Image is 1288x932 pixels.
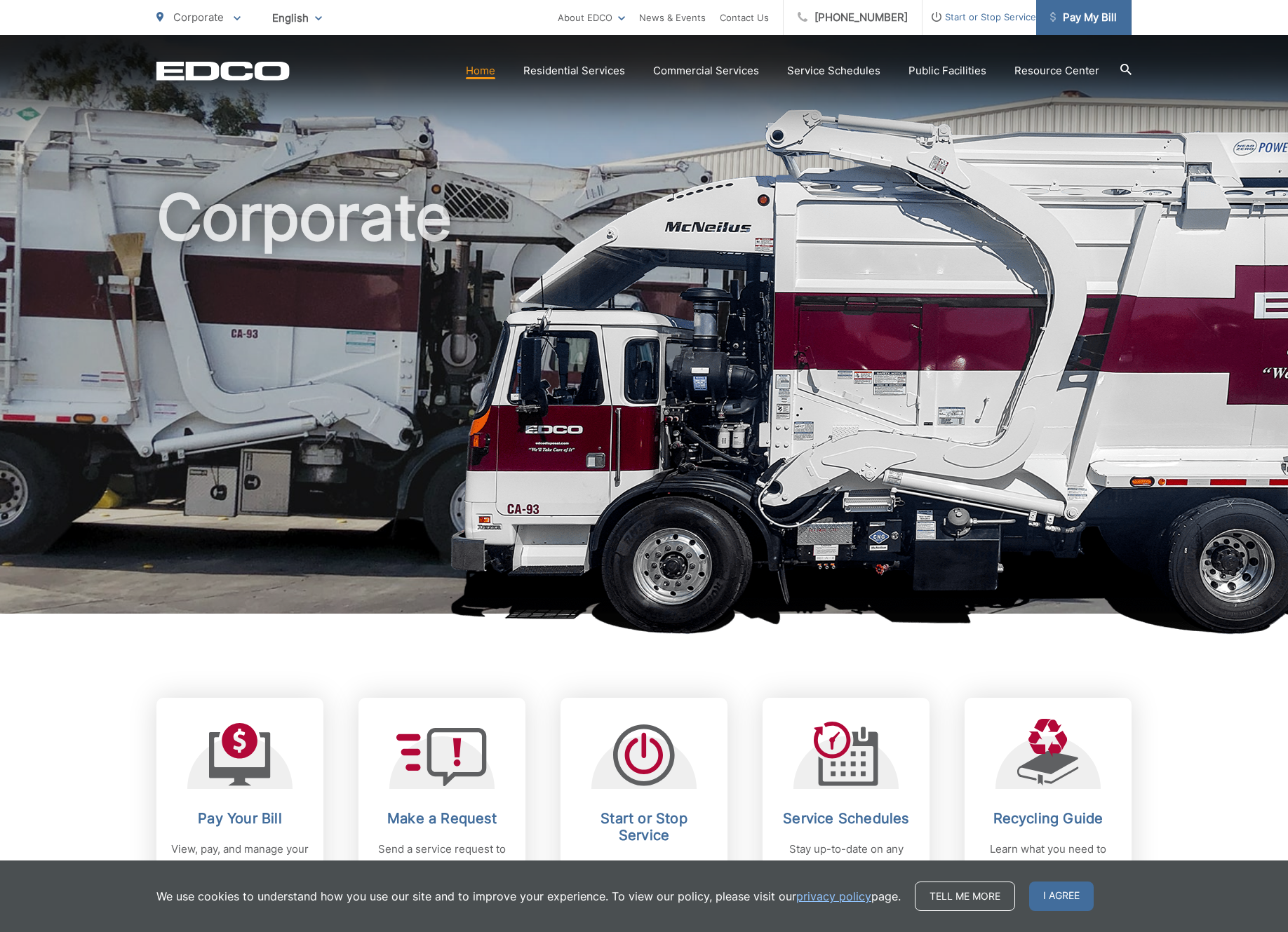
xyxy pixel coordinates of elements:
h2: Recycling Guide [979,810,1118,827]
a: Contact Us [720,9,769,26]
a: Tell me more [915,882,1015,911]
a: Residential Services [523,62,625,79]
h1: Corporate [156,182,1132,626]
a: Resource Center [1014,62,1099,79]
a: Pay Your Bill View, pay, and manage your bill online. [156,698,323,912]
a: Make a Request Send a service request to EDCO. [358,698,525,912]
p: Send a service request to EDCO. [373,841,511,874]
p: Request to start or stop any EDCO services. [575,858,713,891]
h2: Make a Request [373,810,511,827]
a: Service Schedules [787,62,880,79]
h2: Pay Your Bill [170,810,309,827]
a: Recycling Guide Learn what you need to know about recycling. [965,698,1132,912]
h2: Start or Stop Service [575,810,713,844]
h2: Service Schedules [777,810,915,827]
a: About EDCO [558,9,625,26]
span: Corporate [173,11,224,24]
p: Stay up-to-date on any changes in schedules. [777,841,915,874]
a: Service Schedules Stay up-to-date on any changes in schedules. [763,698,930,912]
p: View, pay, and manage your bill online. [170,841,309,874]
a: News & Events [639,9,706,26]
p: We use cookies to understand how you use our site and to improve your experience. To view our pol... [156,888,901,905]
span: I agree [1029,882,1094,911]
span: Pay My Bill [1050,9,1117,26]
a: EDCD logo. Return to the homepage. [156,61,290,81]
a: privacy policy [796,888,871,905]
span: English [262,6,333,30]
a: Home [466,62,495,79]
a: Public Facilities [908,62,986,79]
a: Commercial Services [653,62,759,79]
p: Learn what you need to know about recycling. [979,841,1118,874]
